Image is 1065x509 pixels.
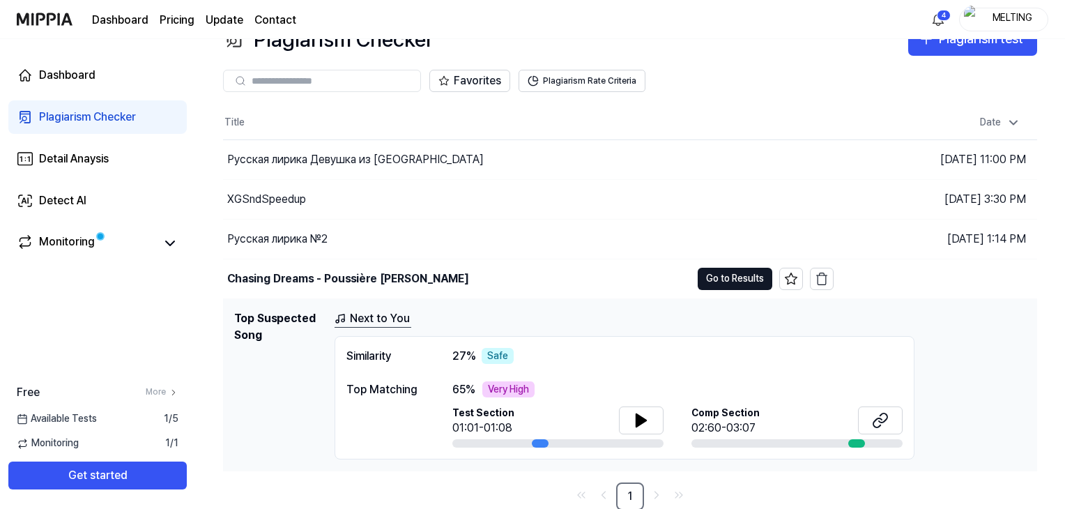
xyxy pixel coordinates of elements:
[234,310,323,460] h1: Top Suspected Song
[908,22,1037,56] button: Plagiarism test
[223,22,434,56] div: Plagiarism Checker
[17,412,97,426] span: Available Tests
[164,412,178,426] span: 1 / 5
[519,70,645,92] button: Plagiarism Rate Criteria
[452,348,476,365] span: 27 %
[937,10,951,21] div: 4
[227,151,484,168] div: Русская лирика Девушка из [GEOGRAPHIC_DATA]
[165,436,178,450] span: 1 / 1
[834,179,1037,219] td: [DATE] 3:30 PM
[17,436,79,450] span: Monitoring
[834,259,1037,298] td: [DATE] 12:07 PM
[223,106,834,139] th: Title
[92,12,148,29] a: Dashboard
[227,271,468,287] div: Chasing Dreams - Poussière [PERSON_NAME]
[8,142,187,176] a: Detail Anaysis
[17,234,156,253] a: Monitoring
[206,12,243,29] a: Update
[482,348,514,365] div: Safe
[452,381,475,398] span: 65 %
[985,11,1039,26] div: MELTING
[8,184,187,218] a: Detect AI
[39,234,95,253] div: Monitoring
[39,67,95,84] div: Dashboard
[594,485,613,505] a: Go to previous page
[335,310,411,328] a: Next to You
[691,420,760,436] div: 02:60-03:07
[834,139,1037,179] td: [DATE] 11:00 PM
[227,231,328,248] div: Русская лирика №2
[39,151,109,167] div: Detail Anaysis
[39,109,136,126] div: Plagiarism Checker
[254,12,296,29] a: Contact
[669,485,689,505] a: Go to last page
[964,6,981,33] img: profile
[346,381,424,398] div: Top Matching
[429,70,510,92] button: Favorites
[691,407,760,420] span: Comp Section
[572,485,591,505] a: Go to first page
[39,192,86,209] div: Detect AI
[8,100,187,134] a: Plagiarism Checker
[160,12,194,29] a: Pricing
[647,485,666,505] a: Go to next page
[482,381,535,398] div: Very High
[8,462,187,489] button: Get started
[8,59,187,92] a: Dashboard
[930,11,947,28] img: 알림
[698,268,772,290] button: Go to Results
[452,420,514,436] div: 01:01-01:08
[834,219,1037,259] td: [DATE] 1:14 PM
[927,8,949,31] button: 알림4
[452,407,514,420] span: Test Section
[17,384,40,401] span: Free
[959,8,1048,31] button: profileMELTING
[227,191,306,208] div: XGSndSpeedup
[974,112,1026,134] div: Date
[146,386,178,398] a: More
[346,348,424,365] div: Similarity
